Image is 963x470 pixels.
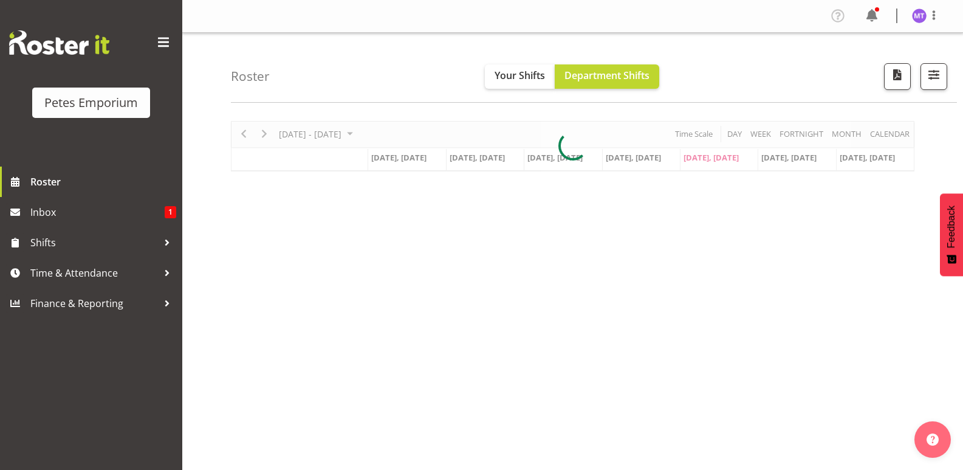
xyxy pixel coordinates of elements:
span: Inbox [30,203,165,221]
button: Download a PDF of the roster according to the set date range. [884,63,911,90]
button: Filter Shifts [920,63,947,90]
button: Your Shifts [485,64,555,89]
span: Department Shifts [564,69,649,82]
img: mya-taupawa-birkhead5814.jpg [912,9,927,23]
div: Petes Emporium [44,94,138,112]
h4: Roster [231,69,270,83]
span: Finance & Reporting [30,294,158,313]
span: 1 [165,206,176,218]
span: Your Shifts [495,69,545,82]
img: Rosterit website logo [9,30,109,55]
span: Shifts [30,233,158,252]
button: Feedback - Show survey [940,193,963,276]
button: Department Shifts [555,64,659,89]
span: Feedback [946,206,957,248]
img: help-xxl-2.png [927,434,939,446]
span: Roster [30,173,176,191]
span: Time & Attendance [30,264,158,282]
